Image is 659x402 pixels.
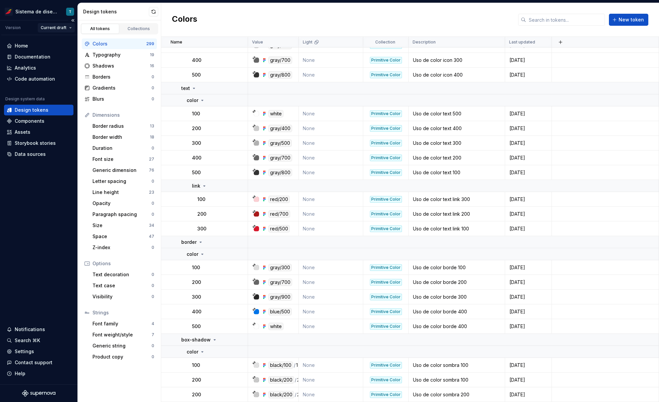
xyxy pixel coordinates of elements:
div: / [295,391,296,398]
a: Letter spacing0 [90,176,157,187]
a: Documentation [4,52,73,62]
div: 299 [146,41,154,46]
div: Duration [92,145,152,152]
button: Sistema de diseño IberiaT [1,4,76,19]
div: 0 [152,283,154,288]
div: Design tokens [15,107,48,113]
a: Analytics [4,63,73,73]
div: [DATE] [505,72,551,78]
td: None [299,304,363,319]
div: [DATE] [505,110,551,117]
a: Space47 [90,231,157,242]
div: Primitive Color [370,391,402,398]
div: Options [92,260,154,267]
div: Uso de color text link 100 [409,225,504,232]
p: 100 [192,110,200,117]
p: 300 [197,225,206,232]
p: Value [252,39,263,45]
div: Colors [92,40,146,47]
div: Paragraph spacing [92,211,152,218]
a: Generic dimension76 [90,165,157,176]
div: [DATE] [505,57,551,64]
td: None [299,275,363,290]
p: link [192,183,200,189]
p: 100 [192,264,200,271]
div: Design system data [5,96,45,102]
div: Assets [15,129,30,135]
div: Uso de color sombra 200 [409,391,504,398]
div: 23 [149,190,154,195]
div: [DATE] [505,294,551,300]
div: Border radius [92,123,150,129]
div: Data sources [15,151,46,158]
div: 0 [152,74,154,80]
div: T [69,9,71,14]
td: None [299,387,363,402]
div: Storybook stories [15,140,56,146]
div: 0 [152,212,154,217]
div: Code automation [15,76,55,82]
p: 100 [197,196,205,203]
div: Font size [92,156,149,163]
a: Home [4,40,73,51]
div: Text decoration [92,271,152,278]
div: 0 [152,294,154,299]
div: Border width [92,134,150,140]
div: Line height [92,189,149,196]
div: Letter spacing [92,178,152,185]
div: Uso de color sombra 100 [409,377,504,383]
p: color [187,251,198,258]
div: [DATE] [505,391,551,398]
div: Version [5,25,21,30]
div: 0 [152,272,154,277]
div: red/200 [268,196,290,203]
div: Primitive Color [370,294,402,300]
a: Text case0 [90,280,157,291]
td: None [299,290,363,304]
button: Collapse sidebar [68,16,77,25]
div: 0 [152,145,154,151]
td: None [299,207,363,221]
a: Visibility0 [90,291,157,302]
div: Z-index [92,244,152,251]
div: Uso de color text link 200 [409,211,504,217]
p: 500 [192,323,201,330]
div: 0 [152,245,154,250]
div: [DATE] [505,169,551,176]
div: Search ⌘K [15,337,40,344]
div: Notifications [15,326,45,333]
p: 200 [192,391,201,398]
td: None [299,221,363,236]
div: Primitive Color [370,308,402,315]
div: Primitive Color [370,110,402,117]
div: Analytics [15,65,36,71]
div: Text case [92,282,152,289]
div: Visibility [92,293,152,300]
div: Documentation [15,54,50,60]
a: Settings [4,346,73,357]
a: Assets [4,127,73,137]
div: Primitive Color [370,323,402,330]
td: None [299,165,363,180]
div: Uso de color text 100 [409,169,504,176]
a: Generic string0 [90,340,157,351]
p: text [181,85,190,92]
a: Code automation [4,74,73,84]
div: Primitive Color [370,279,402,286]
div: 76 [149,168,154,173]
div: [DATE] [505,211,551,217]
div: [DATE] [505,377,551,383]
p: 400 [192,308,201,315]
a: Colors299 [82,38,157,49]
h2: Colors [172,14,197,26]
p: Name [171,39,182,45]
div: 16 [150,63,154,69]
p: Light [303,39,312,45]
div: Primitive Color [370,155,402,161]
div: Uso de color borde 400 [409,323,504,330]
a: Components [4,116,73,126]
div: Blurs [92,96,152,102]
div: [DATE] [505,323,551,330]
p: 500 [192,72,201,78]
div: Primitive Color [370,264,402,271]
